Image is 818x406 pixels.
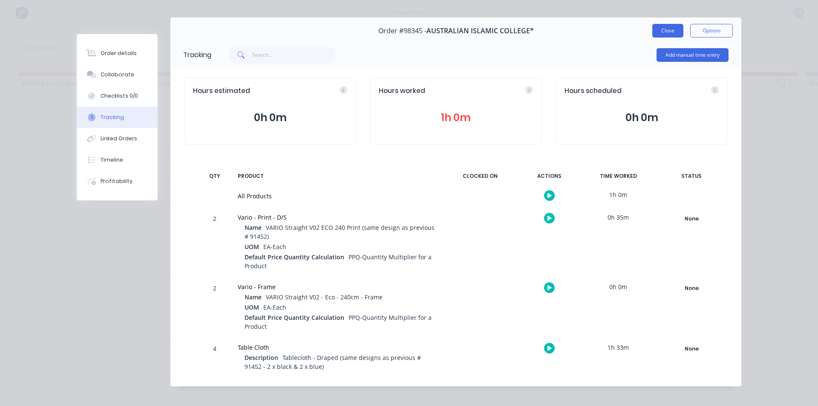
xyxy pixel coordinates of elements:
[238,343,438,352] div: Table Cloth
[655,167,728,185] div: STATUS
[202,339,228,377] div: 4
[660,213,723,225] button: None
[101,135,137,142] div: Linked Orders
[660,282,723,294] button: None
[245,354,421,371] span: Tablecloth - Draped (same designs as previous # 91452 - 2 x black & 2 x blue)
[266,293,383,301] span: VARIO Straight V02 - Eco - 240cm - Frame
[77,43,158,64] button: Order details
[183,50,211,60] div: Tracking
[661,213,722,224] div: None
[77,128,158,149] button: Linked Orders
[101,177,132,185] div: Profitability
[245,293,262,302] span: Name
[252,46,335,64] input: Search...
[233,167,443,185] div: PRODUCT
[245,223,435,241] span: VARIO Straight V02 ECO 240 Print (same design as previous # 91452)
[661,283,722,294] div: None
[245,303,259,312] span: UOM
[517,167,581,185] div: ACTIONS
[238,282,438,291] div: Vario - Frame
[77,85,158,107] button: Checklists 0/0
[657,48,729,62] button: Add manual time entry
[263,303,286,311] span: EA-Each
[448,167,512,185] div: CLOCKED ON
[101,92,138,100] div: Checklists 0/0
[193,86,250,96] span: Hours estimated
[202,167,228,185] div: QTY
[426,27,534,35] span: AUSTRALIAN ISLAMIC COLLEGE*
[565,86,622,96] span: Hours scheduled
[245,253,432,270] span: PPQ-Quantity Multiplier for a Product
[77,149,158,171] button: Timeline
[586,167,650,185] div: TIME WORKED
[101,113,124,121] div: Tracking
[101,71,134,78] div: Collaborate
[379,110,533,126] button: 1h 0m
[202,278,228,337] div: 2
[690,24,733,38] button: Options
[379,86,425,96] span: Hours worked
[661,343,722,354] div: None
[586,277,650,296] div: 0h 0m
[238,191,438,200] div: All Products
[565,110,719,126] button: 0h 0m
[245,313,432,331] span: PPQ-Quantity Multiplier for a Product
[586,338,650,357] div: 1h 33m
[202,209,228,277] div: 2
[245,223,262,232] span: Name
[652,24,683,38] button: Close
[77,171,158,192] button: Profitability
[586,185,650,204] div: 1h 0m
[378,27,426,35] span: Order #98345 -
[193,110,347,126] button: 0h 0m
[101,49,137,57] div: Order details
[245,353,278,362] span: Description
[586,208,650,227] div: 0h 35m
[101,156,123,164] div: Timeline
[245,252,344,261] span: Default Price Quantity Calculation
[660,343,723,355] button: None
[238,213,438,222] div: Vario - Print - D/S
[245,242,259,251] span: UOM
[245,313,344,322] span: Default Price Quantity Calculation
[263,243,286,251] span: EA-Each
[77,64,158,85] button: Collaborate
[77,107,158,128] button: Tracking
